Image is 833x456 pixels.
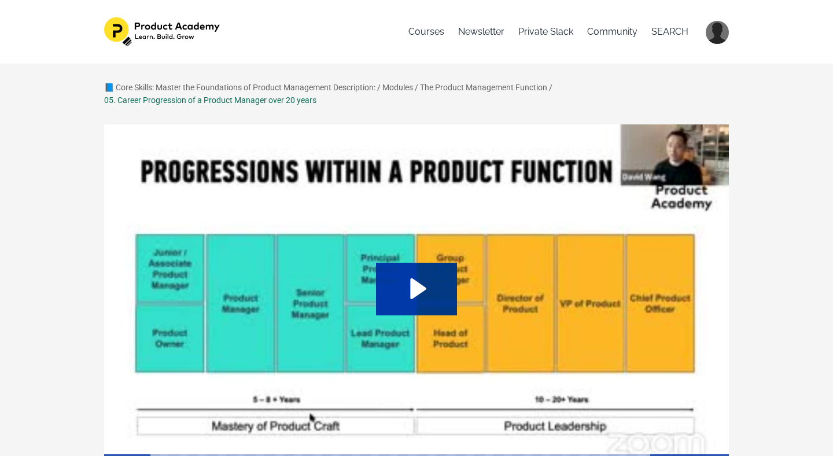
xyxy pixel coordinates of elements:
a: Courses [408,17,444,46]
a: 📘 Core Skills: Master the Foundations of Product Management Description: [104,83,375,92]
div: / [415,81,418,94]
img: ae19c4e74975dca6ec4bdcb1d03f35da [706,21,729,44]
img: 1e4575b-f30f-f7bc-803-1053f84514_582dc3fb-c1b0-4259-95ab-5487f20d86c3.png [104,17,222,46]
div: / [377,81,381,94]
button: Play Video: file-uploads/sites/127338/video/bda8cd-fbaf-c4df-8b48-8aa1482c38db_1.4_Responsibility... [376,263,458,315]
a: SEARCH [651,17,688,46]
a: The Product Management Function [420,83,547,92]
a: Modules [382,83,413,92]
div: 05. Career Progression of a Product Manager over 20 years [104,94,316,106]
div: / [549,81,552,94]
a: Private Slack [518,17,573,46]
a: Community [587,17,637,46]
a: Newsletter [458,17,504,46]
